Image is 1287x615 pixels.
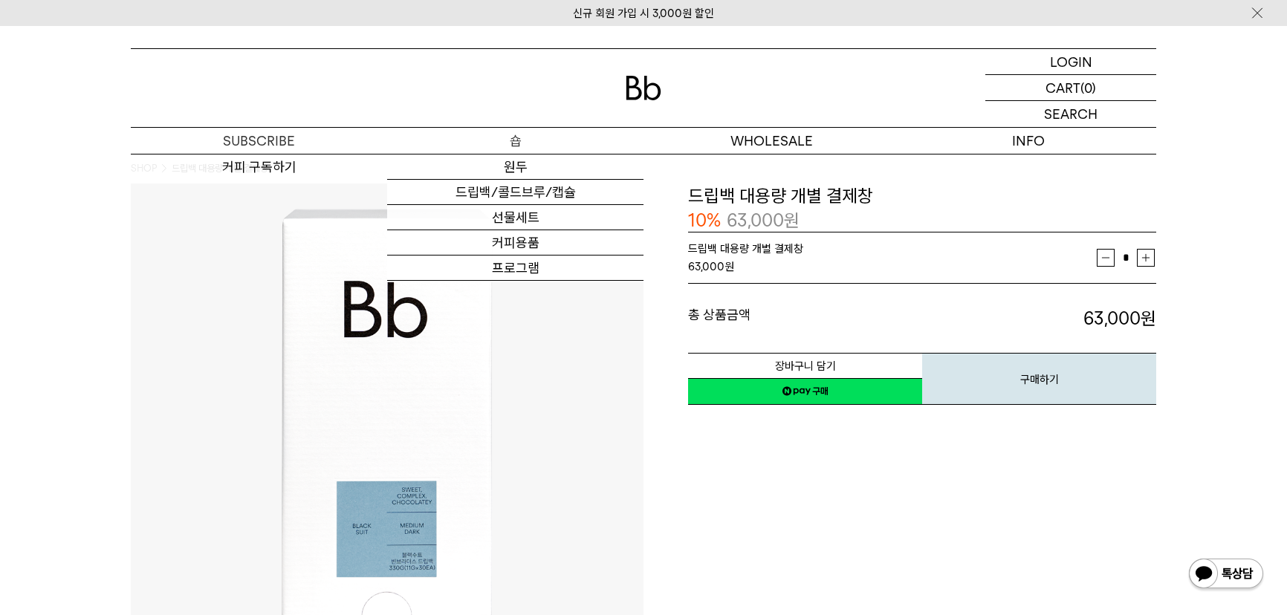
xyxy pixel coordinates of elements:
h3: 드립백 대용량 개별 결제창 [688,183,1156,209]
span: 원 [784,209,800,231]
p: INFO [900,128,1156,154]
p: LOGIN [1050,49,1092,74]
a: SUBSCRIBE [131,128,387,154]
a: 새창 [688,378,922,405]
span: 드립백 대용량 개별 결제창 [688,242,803,256]
img: 카카오톡 채널 1:1 채팅 버튼 [1187,557,1265,593]
p: 10% [688,208,721,233]
p: WHOLESALE [643,128,900,154]
a: 선물세트 [387,205,643,230]
p: CART [1046,75,1080,100]
a: 프로그램 [387,256,643,281]
a: 신규 회원 가입 시 3,000원 할인 [573,7,714,20]
strong: 63,000 [1083,307,1156,329]
button: 증가 [1137,249,1155,267]
a: CART (0) [985,75,1156,101]
a: 드립백/콜드브루/캡슐 [387,180,643,205]
button: 구매하기 [922,353,1156,405]
a: 커피용품 [387,230,643,256]
p: (0) [1080,75,1096,100]
a: 숍 [387,128,643,154]
a: 원두 [387,154,643,180]
strong: 63,000 [688,260,724,273]
dt: 총 상품금액 [688,306,922,331]
button: 장바구니 담기 [688,353,922,379]
button: 감소 [1097,249,1115,267]
img: 로고 [626,76,661,100]
p: 63,000 [727,208,800,233]
div: 원 [688,258,1097,276]
b: 원 [1141,307,1156,329]
p: SEARCH [1044,101,1098,127]
a: 커피 구독하기 [131,154,387,180]
a: LOGIN [985,49,1156,75]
